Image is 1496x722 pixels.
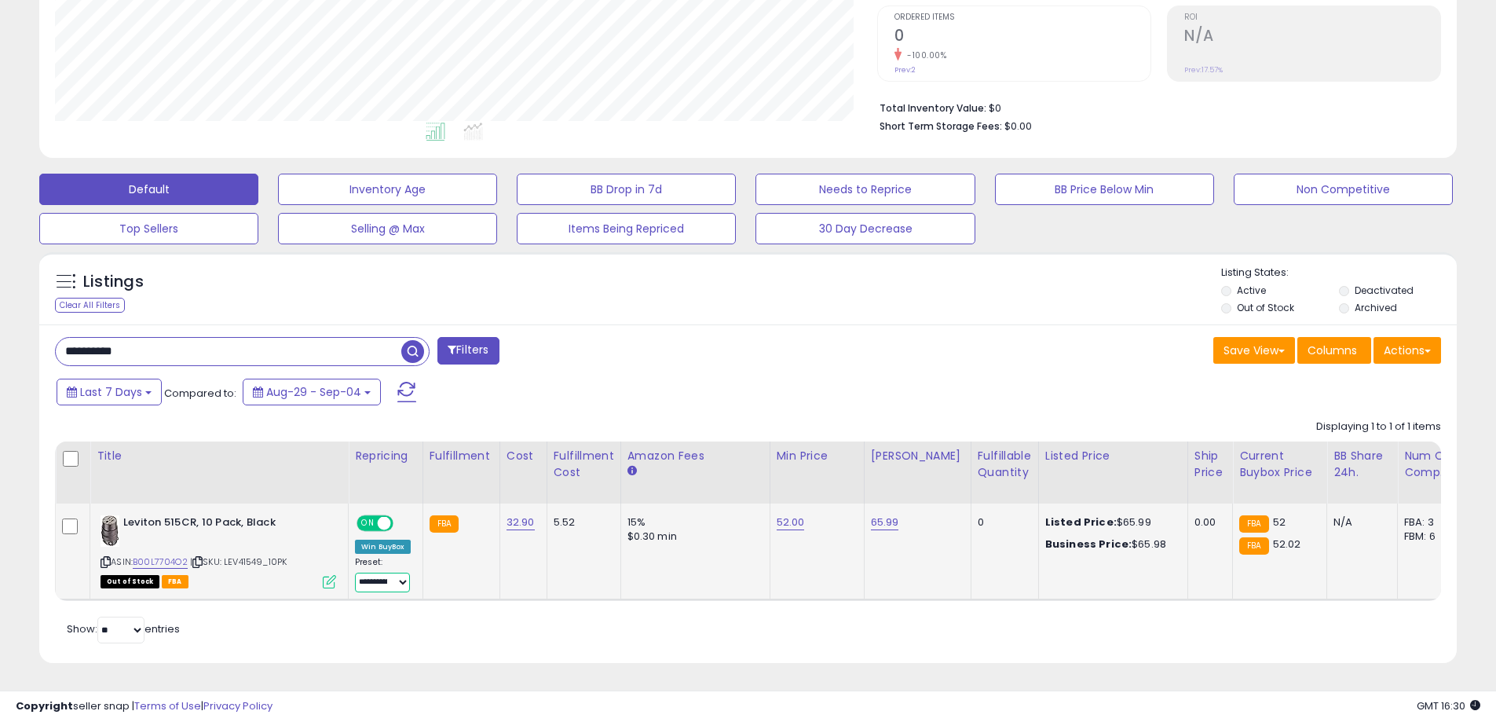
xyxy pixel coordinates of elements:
span: 52.02 [1273,537,1301,552]
div: N/A [1333,515,1385,530]
label: Out of Stock [1237,301,1294,314]
div: Preset: [355,557,411,592]
span: FBA [162,575,188,588]
b: Listed Price: [1045,515,1117,530]
a: B00L7704O2 [133,555,188,569]
h5: Listings [83,271,144,293]
p: Listing States: [1221,266,1457,280]
button: Selling @ Max [278,213,497,244]
div: FBA: 3 [1404,515,1456,530]
div: seller snap | | [16,699,272,714]
small: FBA [1239,515,1268,533]
div: Num of Comp. [1404,448,1461,481]
span: ON [358,517,378,530]
b: Business Price: [1045,537,1132,552]
button: Top Sellers [39,213,258,244]
li: $0 [880,97,1429,116]
div: Clear All Filters [55,298,125,313]
a: 52.00 [777,515,805,530]
span: 2025-09-14 16:30 GMT [1417,698,1480,713]
span: Aug-29 - Sep-04 [266,384,361,400]
button: Actions [1373,337,1441,364]
small: Amazon Fees. [627,464,637,478]
div: Fulfillable Quantity [978,448,1032,481]
button: Inventory Age [278,174,497,205]
h2: N/A [1184,27,1440,48]
small: Prev: 2 [894,65,916,75]
div: 5.52 [554,515,609,530]
button: Aug-29 - Sep-04 [243,379,381,405]
div: 0.00 [1194,515,1220,530]
label: Active [1237,284,1266,297]
div: FBM: 6 [1404,530,1456,544]
div: Listed Price [1045,448,1181,464]
div: Amazon Fees [627,448,763,464]
button: Non Competitive [1234,174,1453,205]
div: Repricing [355,448,416,464]
a: Privacy Policy [203,698,272,713]
div: Current Buybox Price [1239,448,1320,481]
button: 30 Day Decrease [755,213,975,244]
div: $0.30 min [627,530,758,544]
a: Terms of Use [134,698,201,713]
img: 41wFy3zb6VL._SL40_.jpg [101,515,119,547]
div: Cost [507,448,540,464]
div: BB Share 24h. [1333,448,1391,481]
span: Compared to: [164,386,236,401]
h2: 0 [894,27,1150,48]
div: $65.99 [1045,515,1176,530]
div: [PERSON_NAME] [871,448,964,464]
div: Win BuyBox [355,540,411,554]
div: 15% [627,515,758,530]
button: Default [39,174,258,205]
div: Ship Price [1194,448,1226,481]
button: BB Drop in 7d [517,174,736,205]
button: Last 7 Days [57,379,162,405]
span: ROI [1184,13,1440,22]
a: 32.90 [507,515,535,530]
span: Last 7 Days [80,384,142,400]
button: Items Being Repriced [517,213,736,244]
div: Min Price [777,448,858,464]
button: BB Price Below Min [995,174,1214,205]
b: Total Inventory Value: [880,101,986,115]
div: Title [97,448,342,464]
small: -100.00% [902,49,946,61]
a: 65.99 [871,515,899,530]
span: All listings that are currently out of stock and unavailable for purchase on Amazon [101,575,159,588]
div: Fulfillment [430,448,493,464]
b: Short Term Storage Fees: [880,119,1002,133]
small: FBA [1239,537,1268,555]
span: Columns [1308,343,1357,358]
span: | SKU: LEV41549_10PK [190,555,287,568]
div: ASIN: [101,515,336,587]
button: Filters [437,337,499,365]
div: Displaying 1 to 1 of 1 items [1316,420,1441,434]
button: Columns [1297,337,1371,364]
div: $65.98 [1045,537,1176,552]
div: Fulfillment Cost [554,448,614,481]
button: Save View [1213,337,1295,364]
strong: Copyright [16,698,73,713]
label: Archived [1355,301,1397,314]
div: 0 [978,515,1026,530]
button: Needs to Reprice [755,174,975,205]
span: Show: entries [67,621,180,636]
small: Prev: 17.57% [1184,65,1223,75]
label: Deactivated [1355,284,1414,297]
span: 52 [1273,515,1286,530]
small: FBA [430,515,459,533]
span: Ordered Items [894,13,1150,22]
span: OFF [391,517,416,530]
span: $0.00 [1004,119,1032,134]
b: Leviton 515CR, 10 Pack, Black [123,515,314,534]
